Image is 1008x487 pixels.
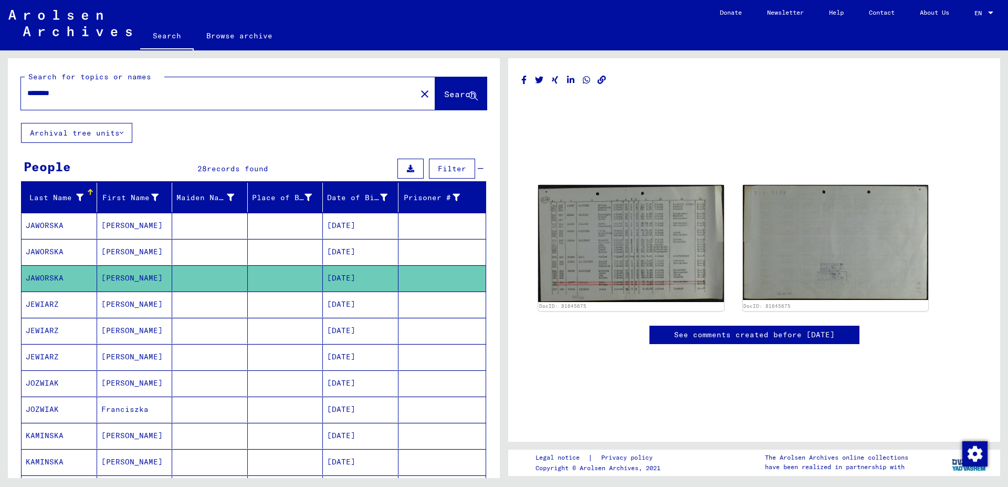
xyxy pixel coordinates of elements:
mat-cell: JEWIARZ [22,318,97,344]
mat-cell: JAWORSKA [22,239,97,265]
mat-header-cell: Maiden Name [172,183,248,212]
p: have been realized in partnership with [765,462,908,472]
mat-header-cell: Place of Birth [248,183,323,212]
div: Last Name [26,189,97,206]
div: First Name [101,189,172,206]
a: Search [140,23,194,50]
a: DocID: 81645675 [539,303,586,309]
div: Maiden Name [176,189,247,206]
div: Last Name [26,192,83,203]
mat-cell: [PERSON_NAME] [97,344,173,370]
mat-cell: [PERSON_NAME] [97,213,173,239]
mat-cell: [PERSON_NAME] [97,370,173,396]
span: EN [974,9,986,17]
button: Archival tree units [21,123,132,143]
mat-cell: [PERSON_NAME] [97,449,173,475]
mat-cell: [PERSON_NAME] [97,423,173,449]
button: Share on Xing [550,74,561,87]
a: See comments created before [DATE] [674,329,835,340]
mat-label: Search for topics or names [28,72,151,81]
img: Change consent [962,441,988,467]
button: Share on WhatsApp [581,74,592,87]
button: Filter [429,159,475,179]
mat-cell: [DATE] [323,423,398,449]
mat-cell: KAMINSKA [22,423,97,449]
div: Prisoner # [403,192,460,203]
div: First Name [101,192,159,203]
mat-cell: JAWORSKA [22,265,97,291]
mat-header-cell: First Name [97,183,173,212]
mat-cell: [DATE] [323,370,398,396]
mat-cell: JOZWIAK [22,370,97,396]
mat-cell: [DATE] [323,449,398,475]
span: 28 [197,164,207,173]
button: Clear [414,83,435,104]
mat-cell: [DATE] [323,292,398,317]
mat-cell: JEWIARZ [22,292,97,317]
mat-cell: [DATE] [323,344,398,370]
mat-header-cell: Date of Birth [323,183,398,212]
img: Arolsen_neg.svg [8,10,132,36]
mat-cell: [DATE] [323,213,398,239]
a: Legal notice [535,452,588,463]
mat-cell: [PERSON_NAME] [97,318,173,344]
button: Search [435,77,487,110]
button: Share on Twitter [534,74,545,87]
a: Browse archive [194,23,285,48]
div: Prisoner # [403,189,474,206]
mat-cell: [DATE] [323,318,398,344]
mat-cell: [PERSON_NAME] [97,292,173,317]
div: Place of Birth [252,192,312,203]
button: Copy link [596,74,607,87]
mat-header-cell: Last Name [22,183,97,212]
mat-cell: [PERSON_NAME] [97,265,173,291]
mat-icon: close [418,88,431,100]
a: Privacy policy [593,452,665,463]
mat-header-cell: Prisoner # [398,183,486,212]
mat-cell: JEWIARZ [22,344,97,370]
div: | [535,452,665,463]
mat-cell: [DATE] [323,265,398,291]
div: Place of Birth [252,189,325,206]
img: 001.jpg [538,185,724,302]
mat-cell: JOZWIAK [22,397,97,422]
a: DocID: 81645675 [743,303,791,309]
div: Change consent [962,441,987,466]
p: Copyright © Arolsen Archives, 2021 [535,463,665,473]
div: Date of Birth [327,189,401,206]
button: Share on Facebook [519,74,530,87]
mat-cell: Franciszka [97,397,173,422]
mat-cell: [DATE] [323,239,398,265]
mat-cell: JAWORSKA [22,213,97,239]
img: 002.jpg [743,185,929,300]
div: People [24,157,71,176]
p: The Arolsen Archives online collections [765,453,908,462]
mat-cell: [PERSON_NAME] [97,239,173,265]
button: Share on LinkedIn [565,74,576,87]
div: Date of Birth [327,192,387,203]
span: Search [444,89,476,99]
span: records found [207,164,268,173]
span: Filter [438,164,466,173]
mat-cell: [DATE] [323,397,398,422]
img: yv_logo.png [950,449,989,475]
div: Maiden Name [176,192,234,203]
mat-cell: KAMINSKA [22,449,97,475]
